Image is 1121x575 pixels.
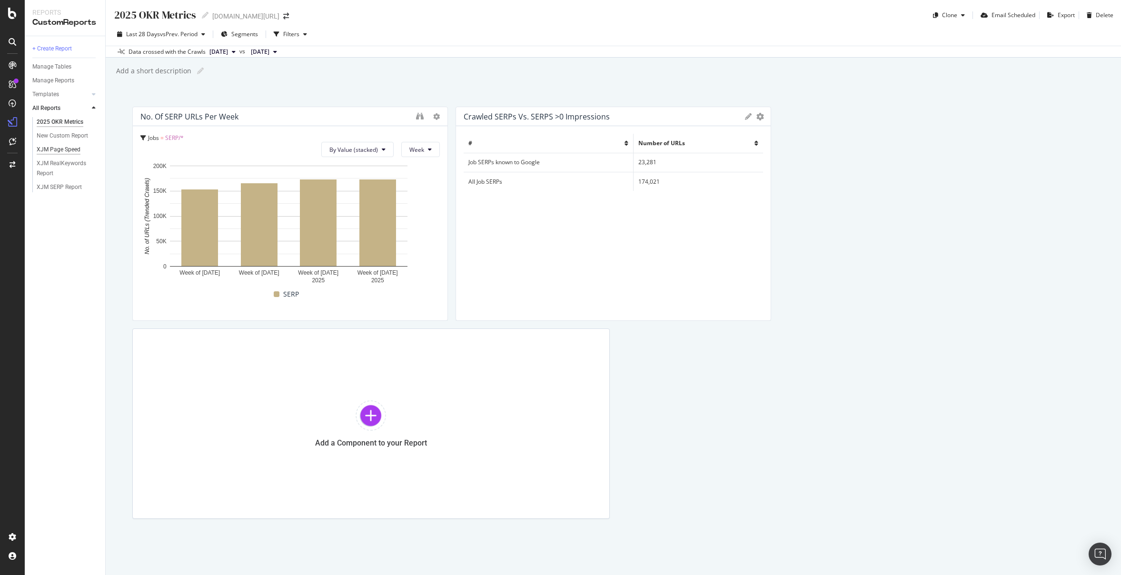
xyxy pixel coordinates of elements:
[113,27,209,42] button: Last 28 DaysvsPrev. Period
[456,107,771,321] div: Crawled SERPs vs. SERPS >0 Impressionsgear#Number of URLsJob SERPs known to Google23,281All Job S...
[132,107,448,321] div: No. of SERP URLs per WeekJobs = SERP/*By Value (stacked)WeekA chart.SERP
[209,48,228,56] span: 2025 Aug. 24th
[329,146,378,154] span: By Value (stacked)
[160,30,198,38] span: vs Prev. Period
[270,27,311,42] button: Filters
[464,112,610,121] div: Crawled SERPs vs. SERPS >0 Impressions
[212,11,279,21] div: [DOMAIN_NAME][URL]
[231,30,258,38] span: Segments
[416,112,424,120] div: binoculars
[32,76,74,86] div: Manage Reports
[638,139,685,147] span: Number of URLs
[1083,8,1113,23] button: Delete
[217,27,262,42] button: Segments
[37,159,99,178] a: XJM RealKeywords Report
[633,172,763,191] td: 174,021
[32,44,99,54] a: + Create Report
[312,277,325,284] text: 2025
[371,277,384,284] text: 2025
[32,89,89,99] a: Templates
[464,153,633,172] td: Job SERPs known to Google
[298,269,338,276] text: Week of [DATE]
[1058,11,1075,19] div: Export
[32,103,89,113] a: All Reports
[247,46,281,58] button: [DATE]
[468,139,472,147] span: #
[283,30,299,38] div: Filters
[32,44,72,54] div: + Create Report
[1089,543,1111,565] div: Open Intercom Messenger
[32,17,98,28] div: CustomReports
[197,68,204,74] i: Edit report name
[153,188,167,195] text: 150K
[633,153,763,172] td: 23,281
[32,62,99,72] a: Manage Tables
[163,263,167,270] text: 0
[251,48,269,56] span: 2025 Jul. 27th
[239,269,279,276] text: Week of [DATE]
[283,288,299,300] span: SERP
[401,142,440,157] button: Week
[37,182,82,192] div: XJM SERP Report
[32,8,98,17] div: Reports
[321,142,394,157] button: By Value (stacked)
[977,8,1035,23] button: Email Scheduled
[179,269,220,276] text: Week of [DATE]
[32,62,71,72] div: Manage Tables
[315,438,427,447] div: Add a Component to your Report
[32,89,59,99] div: Templates
[129,48,206,56] div: Data crossed with the Crawls
[32,76,99,86] a: Manage Reports
[1096,11,1113,19] div: Delete
[37,117,83,127] div: 2025 OKR Metrics
[1043,8,1075,23] button: Export
[206,46,239,58] button: [DATE]
[140,161,437,287] svg: A chart.
[37,131,88,141] div: New Custom Report
[140,112,238,121] div: No. of SERP URLs per Week
[942,11,957,19] div: Clone
[32,103,60,113] div: All Reports
[37,182,99,192] a: XJM SERP Report
[156,238,166,245] text: 50K
[283,13,289,20] div: arrow-right-arrow-left
[929,8,969,23] button: Clone
[756,113,764,120] div: gear
[115,66,191,76] div: Add a short description
[37,131,99,141] a: New Custom Report
[992,11,1035,19] div: Email Scheduled
[153,213,167,219] text: 100K
[37,117,99,127] a: 2025 OKR Metrics
[357,269,398,276] text: Week of [DATE]
[113,8,196,22] div: 2025 OKR Metrics
[153,163,167,169] text: 200K
[37,159,91,178] div: XJM RealKeywords Report
[144,178,150,255] text: No. of URLs (Trended Crawls)
[409,146,424,154] span: Week
[202,12,208,19] i: Edit report name
[160,134,164,142] span: =
[126,30,160,38] span: Last 28 Days
[37,145,80,155] div: XJM Page Speed
[464,172,633,191] td: All Job SERPs
[239,47,247,56] span: vs
[165,134,184,142] span: SERP/*
[148,134,159,142] span: Jobs
[37,145,99,155] a: XJM Page Speed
